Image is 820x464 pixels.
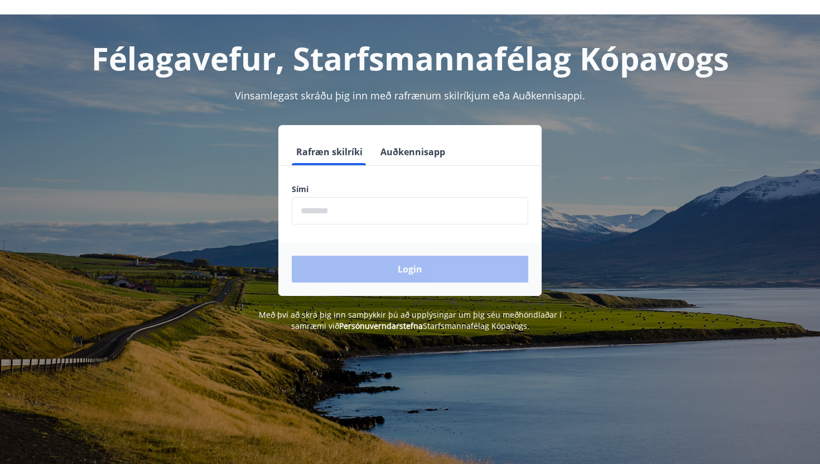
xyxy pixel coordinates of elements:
[292,138,367,165] button: Rafræn skilríki
[376,138,450,165] button: Auðkennisapp
[292,184,528,195] label: Sími
[339,321,423,331] a: Persónuverndarstefna
[235,89,585,102] span: Vinsamlegast skráðu þig inn með rafrænum skilríkjum eða Auðkennisappi.
[259,309,562,331] span: Með því að skrá þig inn samþykkir þú að upplýsingar um þig séu meðhöndlaðar í samræmi við Starfsm...
[22,37,798,79] h1: Félagavefur, Starfsmannafélag Kópavogs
